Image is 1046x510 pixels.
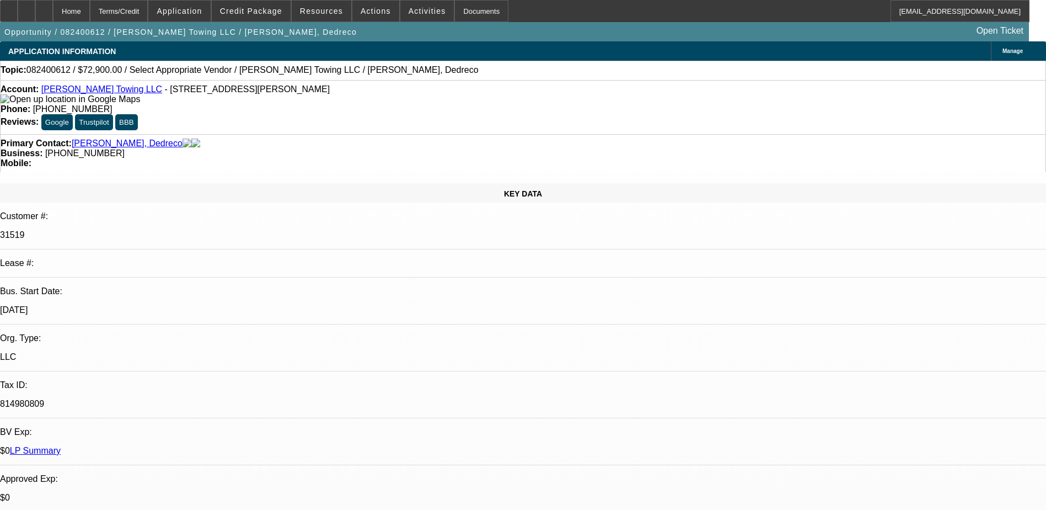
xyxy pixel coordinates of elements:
button: Google [41,114,73,130]
button: BBB [115,114,138,130]
span: - [STREET_ADDRESS][PERSON_NAME] [165,84,330,94]
button: Activities [400,1,454,22]
span: Opportunity / 082400612 / [PERSON_NAME] Towing LLC / [PERSON_NAME], Dedreco [4,28,357,36]
button: Credit Package [212,1,291,22]
span: Application [157,7,202,15]
button: Resources [292,1,351,22]
span: Credit Package [220,7,282,15]
span: Resources [300,7,343,15]
span: Activities [409,7,446,15]
button: Trustpilot [75,114,112,130]
strong: Phone: [1,104,30,114]
strong: Reviews: [1,117,39,126]
strong: Mobile: [1,158,31,168]
a: Open Ticket [972,22,1028,40]
strong: Business: [1,148,42,158]
span: APPLICATION INFORMATION [8,47,116,56]
strong: Primary Contact: [1,139,72,148]
span: [PHONE_NUMBER] [45,148,125,158]
a: LP Summary [10,446,61,455]
button: Actions [352,1,399,22]
span: Actions [361,7,391,15]
span: Manage [1002,48,1023,54]
img: Open up location in Google Maps [1,94,140,104]
button: Application [148,1,210,22]
span: 082400612 / $72,900.00 / Select Appropriate Vendor / [PERSON_NAME] Towing LLC / [PERSON_NAME], De... [26,65,479,75]
a: [PERSON_NAME], Dedreco [72,139,183,148]
img: facebook-icon.png [183,139,191,148]
a: View Google Maps [1,94,140,104]
img: linkedin-icon.png [191,139,200,148]
a: [PERSON_NAME] Towing LLC [41,84,162,94]
span: KEY DATA [504,189,542,198]
strong: Topic: [1,65,26,75]
span: [PHONE_NUMBER] [33,104,112,114]
strong: Account: [1,84,39,94]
